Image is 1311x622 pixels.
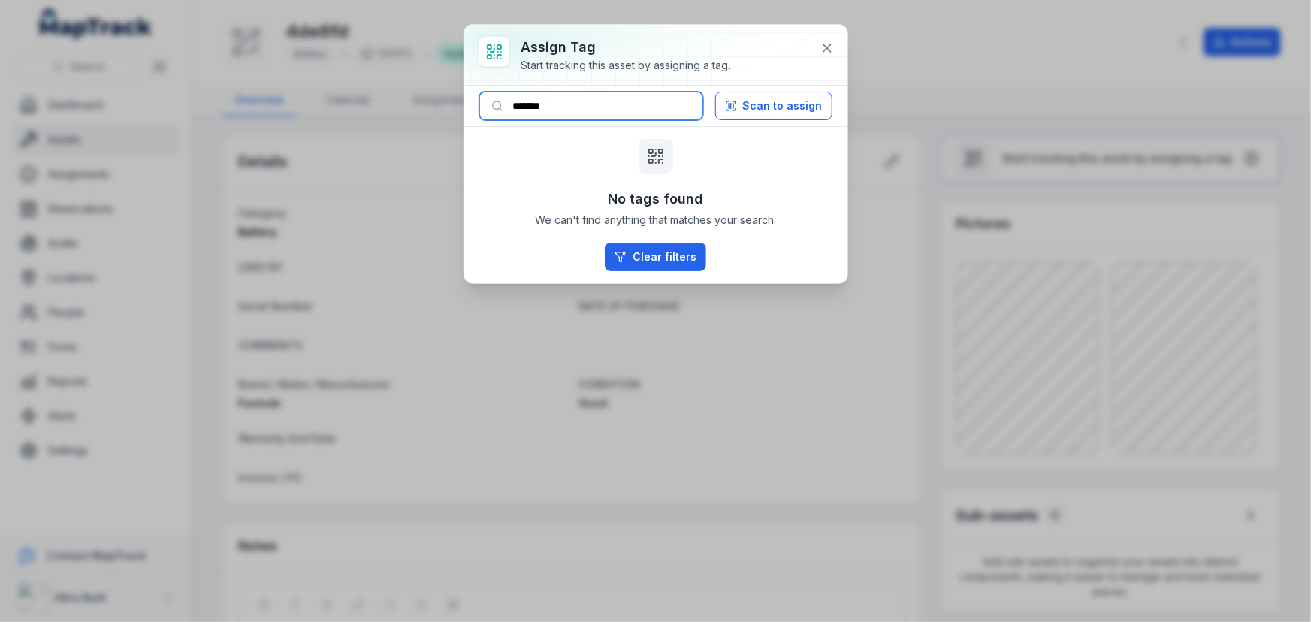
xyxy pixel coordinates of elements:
[608,189,703,210] h3: No tags found
[715,92,832,120] button: Scan to assign
[535,213,776,228] span: We can't find anything that matches your search.
[605,243,706,271] button: Clear filters
[521,37,731,58] h3: Assign tag
[521,58,731,73] div: Start tracking this asset by assigning a tag.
